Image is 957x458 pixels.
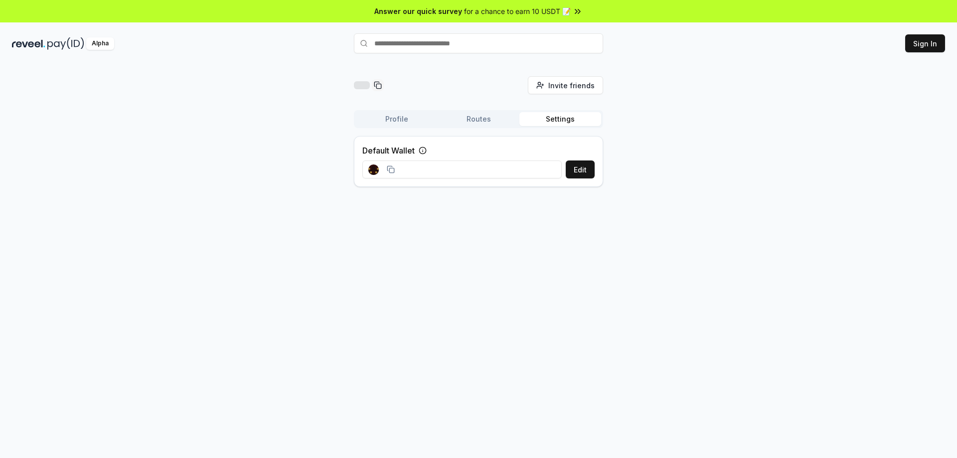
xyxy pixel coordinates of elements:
[464,6,571,16] span: for a chance to earn 10 USDT 📝
[362,145,415,156] label: Default Wallet
[519,112,601,126] button: Settings
[905,34,945,52] button: Sign In
[566,160,595,178] button: Edit
[374,6,462,16] span: Answer our quick survey
[12,37,45,50] img: reveel_dark
[528,76,603,94] button: Invite friends
[356,112,438,126] button: Profile
[438,112,519,126] button: Routes
[86,37,114,50] div: Alpha
[548,80,595,91] span: Invite friends
[47,37,84,50] img: pay_id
